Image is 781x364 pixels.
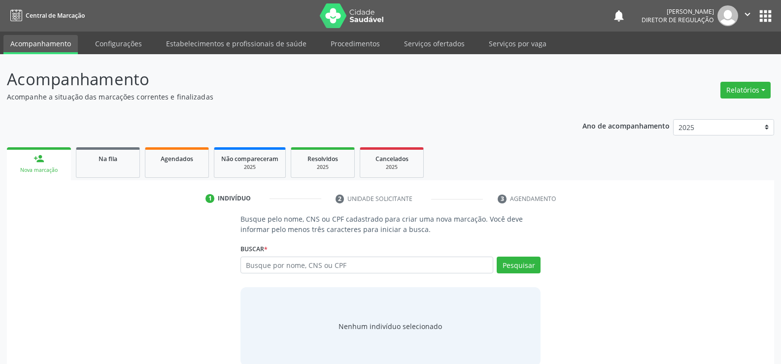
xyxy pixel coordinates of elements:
div: person_add [34,153,44,164]
span: Resolvidos [307,155,338,163]
div: [PERSON_NAME] [642,7,714,16]
div: 2025 [367,164,416,171]
div: 2025 [298,164,347,171]
p: Acompanhe a situação das marcações correntes e finalizadas [7,92,544,102]
button: notifications [612,9,626,23]
a: Estabelecimentos e profissionais de saúde [159,35,313,52]
input: Busque por nome, CNS ou CPF [240,257,493,273]
p: Busque pelo nome, CNS ou CPF cadastrado para criar uma nova marcação. Você deve informar pelo men... [240,214,541,234]
span: Cancelados [375,155,408,163]
div: 1 [205,194,214,203]
a: Central de Marcação [7,7,85,24]
a: Serviços por vaga [482,35,553,52]
button: apps [757,7,774,25]
a: Procedimentos [324,35,387,52]
span: Agendados [161,155,193,163]
a: Serviços ofertados [397,35,472,52]
span: Na fila [99,155,117,163]
button: Relatórios [720,82,771,99]
p: Acompanhamento [7,67,544,92]
div: Nova marcação [14,166,64,174]
button:  [738,5,757,26]
div: Nenhum indivíduo selecionado [339,321,442,331]
img: img [717,5,738,26]
p: Ano de acompanhamento [582,119,670,132]
span: Diretor de regulação [642,16,714,24]
span: Central de Marcação [26,11,85,20]
a: Configurações [88,35,149,52]
button: Pesquisar [497,257,541,273]
div: Indivíduo [218,194,251,203]
a: Acompanhamento [3,35,78,54]
div: 2025 [221,164,278,171]
label: Buscar [240,241,268,257]
i:  [742,9,753,20]
span: Não compareceram [221,155,278,163]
